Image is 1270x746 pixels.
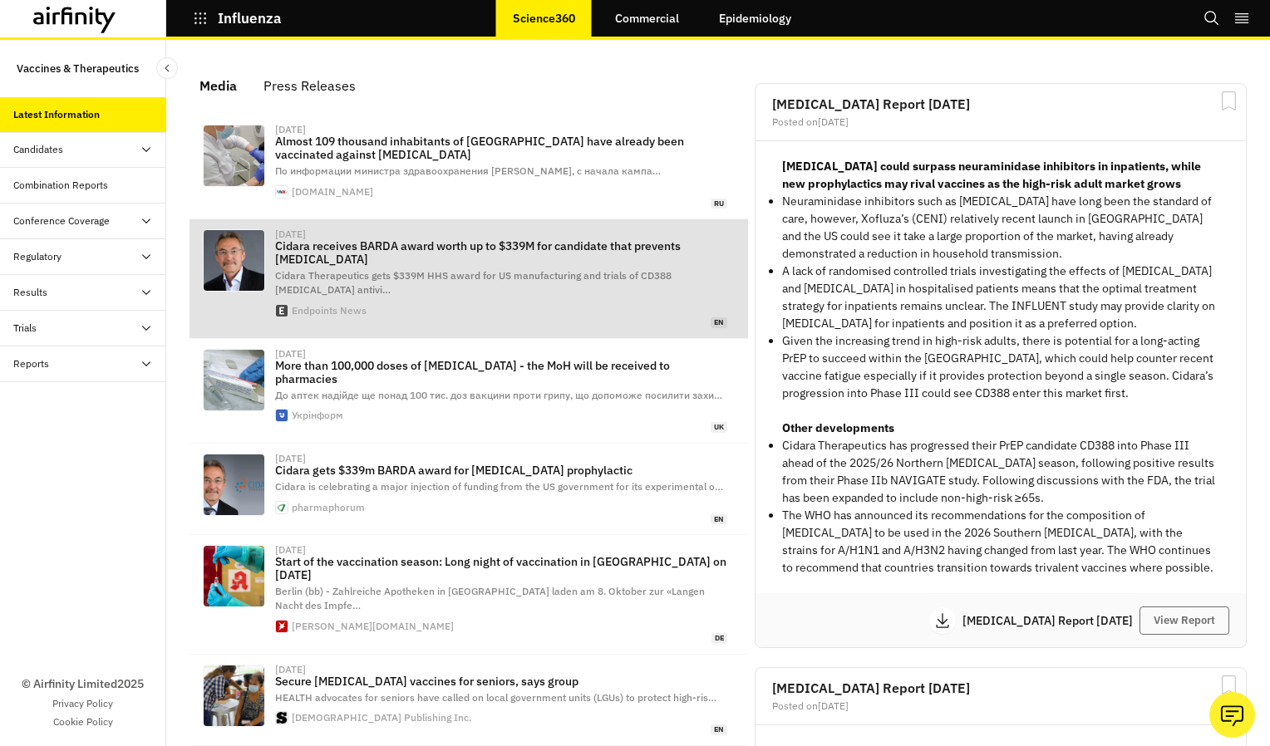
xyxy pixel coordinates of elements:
[13,356,49,371] div: Reports
[204,665,264,726] img: sunstar%2F2025-10-02%2Fp39rbn79%2FPAGE-4-THIRD-STORY.jpg
[13,142,63,157] div: Candidates
[275,125,306,135] div: [DATE]
[1140,606,1229,635] button: View Report
[292,503,365,513] div: pharmaphorum
[275,454,306,464] div: [DATE]
[156,57,178,79] button: Close Sidebar
[190,535,748,654] a: [DATE]Start of the vaccination season: Long night of vaccination in [GEOGRAPHIC_DATA] on [DATE]Be...
[782,193,1219,263] p: Neuraminidase inhibitors such as [MEDICAL_DATA] have long been the standard of care, however, Xof...
[275,349,306,359] div: [DATE]
[190,444,748,535] a: [DATE]Cidara gets $339m BARDA award for [MEDICAL_DATA] prophylacticCidara is celebrating a major ...
[190,219,748,338] a: [DATE]Cidara receives BARDA award worth up to $339M for candidate that prevents [MEDICAL_DATA]Cid...
[204,230,264,291] img: Jeffrey-Stein.jpg
[275,164,661,177] span: По информации министра здравоохранения [PERSON_NAME], с начала кампа …
[711,199,727,209] span: ru
[782,437,1219,507] p: Cidara Therapeutics has progressed their PrEP candidate CD388 into Phase III ahead of the 2025/26...
[711,514,727,525] span: en
[275,691,716,704] span: HEALTH advocates for seniors have called on local government units (LGUs) to protect high-ris …
[1204,4,1220,32] button: Search
[275,359,727,385] p: More than 100,000 doses of [MEDICAL_DATA] - the MoH will be received to pharmacies
[782,159,1201,191] strong: [MEDICAL_DATA] could surpass neuraminidase inhibitors in inpatients, while new prophylactics may ...
[13,213,110,228] div: Conference Coverage
[13,249,62,264] div: Regulatory
[275,135,727,161] p: Almost 109 thousand inhabitants of [GEOGRAPHIC_DATA] have already been vaccinated against [MEDICA...
[275,464,727,477] p: Cidara gets $339m BARDA award for [MEDICAL_DATA] prophylactic
[190,655,748,746] a: [DATE]Secure [MEDICAL_DATA] vaccines for seniors, says groupHEALTH advocates for seniors have cal...
[275,665,306,675] div: [DATE]
[276,502,288,513] img: favicon.png
[772,681,1229,694] h2: [MEDICAL_DATA] Report [DATE]
[275,585,705,611] span: Berlin (bb) - Zahlreiche Apotheken in [GEOGRAPHIC_DATA] laden am 8. Oktober zur «Langen Nacht des...
[711,724,727,735] span: en
[292,410,343,420] div: Укрінформ
[276,621,288,632] img: favicon-U7MYFH7J.svg
[513,12,575,25] p: Science360
[263,73,356,98] div: Press Releases
[292,713,471,723] div: [DEMOGRAPHIC_DATA] Publishing Inc.
[772,117,1229,127] div: Posted on [DATE]
[276,712,288,724] img: favicon.ico
[275,545,306,555] div: [DATE]
[204,350,264,410] img: 630_360_1604998429-898.jpg
[275,480,723,493] span: Cidara is celebrating a major injection of funding from the US government for its experimental o …
[53,714,113,729] a: Cookie Policy
[13,285,47,300] div: Results
[782,263,1219,332] p: A lack of randomised controlled trials investigating the effects of [MEDICAL_DATA] and [MEDICAL_D...
[1218,675,1239,695] svg: Bookmark Report
[193,4,282,32] button: Influenza
[1209,692,1255,738] button: Ask our analysts
[275,269,672,296] span: Cidara Therapeutics gets $339M HHS award for US manufacturing and trials of CD388 [MEDICAL_DATA] ...
[275,675,727,688] p: Secure [MEDICAL_DATA] vaccines for seniors, says group
[275,229,306,239] div: [DATE]
[711,422,727,433] span: uk
[1218,91,1239,111] svg: Bookmark Report
[22,675,144,693] p: © Airfinity Limited 2025
[782,420,894,435] strong: Other developments
[782,332,1219,402] p: Given the increasing trend in high-risk adults, there is potential for a long-acting PrEP to succ...
[199,73,237,98] div: Media
[711,317,727,328] span: en
[13,321,37,336] div: Trials
[782,507,1219,577] p: The WHO has announced its recommendations for the composition of [MEDICAL_DATA] to be used in the...
[292,621,454,631] div: [PERSON_NAME][DOMAIN_NAME]
[52,696,113,711] a: Privacy Policy
[218,11,282,26] p: Influenza
[772,701,1229,711] div: Posted on [DATE]
[276,410,288,421] img: touch-icon-ipad-retina.png
[292,187,373,197] div: [DOMAIN_NAME]
[17,53,139,84] p: Vaccines & Therapeutics
[13,107,100,122] div: Latest Information
[276,186,288,198] img: apple-touch-icon-180.png
[711,633,727,644] span: de
[13,178,108,193] div: Combination Reports
[962,615,1140,626] p: [MEDICAL_DATA] Report [DATE]
[275,555,727,582] p: Start of the vaccination season: Long night of vaccination in [GEOGRAPHIC_DATA] on [DATE]
[275,239,727,266] p: Cidara receives BARDA award worth up to $339M for candidate that prevents [MEDICAL_DATA]
[190,339,748,444] a: [DATE]More than 100,000 doses of [MEDICAL_DATA] - the MoH will be received to pharmaciesДо аптек ...
[276,305,288,317] img: apple-touch-icon.png
[190,115,748,219] a: [DATE]Almost 109 thousand inhabitants of [GEOGRAPHIC_DATA] have already been vaccinated against [...
[772,97,1229,110] h2: [MEDICAL_DATA] Report [DATE]
[275,389,722,401] span: До аптек надійде ще понад 100 тис. доз вакцини проти грипу, що допоможе посилити захи …
[204,454,264,515] img: Jeffrey_Stein_Cidara_1200x675.jpg
[204,125,264,186] img: 14df93ef23caffb5ddeca320deb2df3f.jpg
[204,546,264,606] img: 03--g4ea3wvr4yv7axs2048jpeg---2e330748c047f7b4.jpg
[292,306,367,316] div: Endpoints News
